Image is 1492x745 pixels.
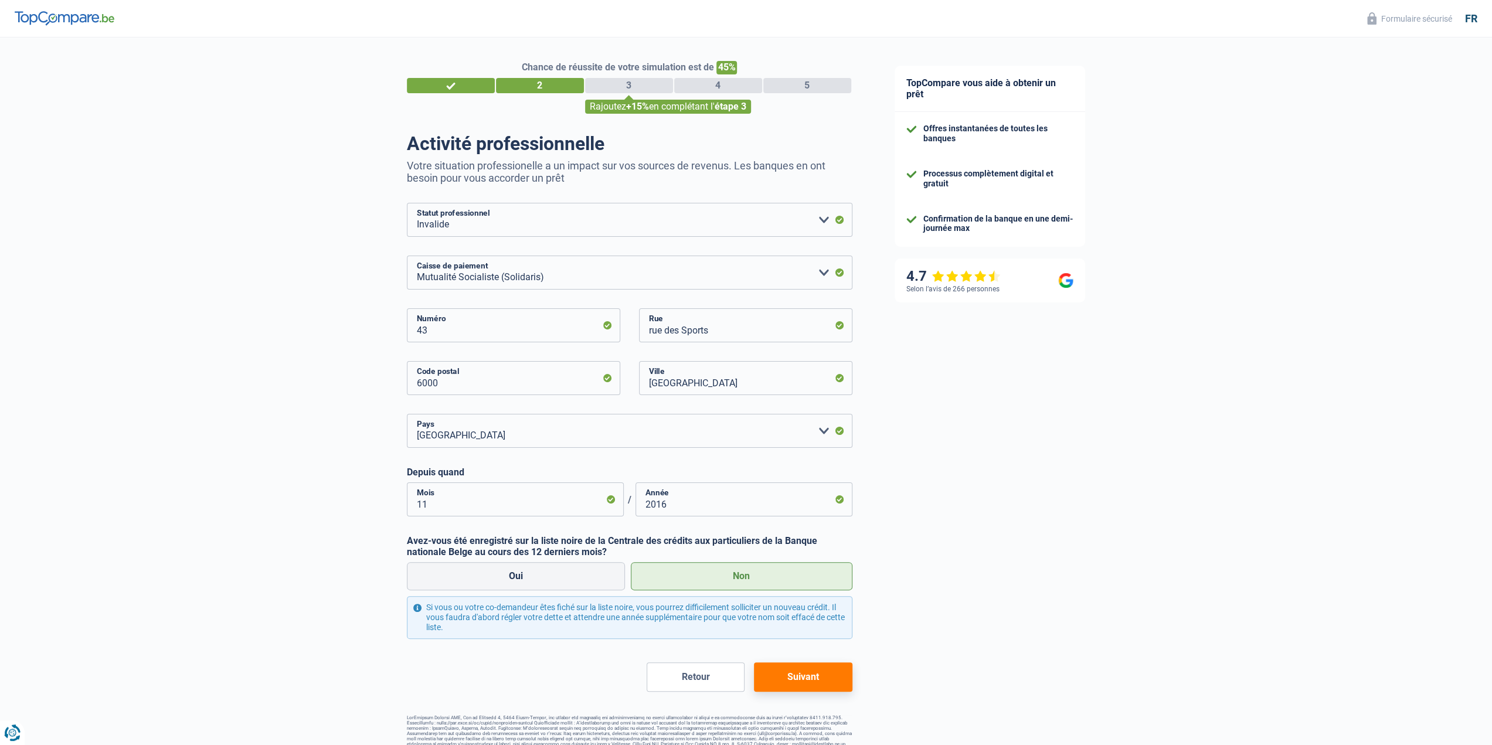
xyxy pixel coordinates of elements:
[906,268,1001,285] div: 4.7
[923,214,1073,234] div: Confirmation de la banque en une demi-journée max
[15,11,114,25] img: TopCompare Logo
[674,78,762,93] div: 4
[895,66,1085,112] div: TopCompare vous aide à obtenir un prêt
[496,78,584,93] div: 2
[407,596,852,638] div: Si vous ou votre co-demandeur êtes fiché sur la liste noire, vous pourrez difficilement sollicite...
[522,62,714,73] span: Chance de réussite de votre simulation est de
[635,482,852,516] input: AAAA
[585,100,751,114] div: Rajoutez en complétant l'
[763,78,851,93] div: 5
[407,159,852,184] p: Votre situation professionelle a un impact sur vos sources de revenus. Les banques en ont besoin ...
[407,535,852,557] label: Avez-vous été enregistré sur la liste noire de la Centrale des crédits aux particuliers de la Ban...
[923,169,1073,189] div: Processus complètement digital et gratuit
[906,285,1000,293] div: Selon l’avis de 266 personnes
[407,482,624,516] input: MM
[407,132,852,155] h1: Activité professionnelle
[1360,9,1459,28] button: Formulaire sécurisé
[407,78,495,93] div: 1
[626,101,649,112] span: +15%
[716,61,737,74] span: 45%
[647,662,745,692] button: Retour
[407,467,852,478] label: Depuis quand
[715,101,746,112] span: étape 3
[631,562,852,590] label: Non
[923,124,1073,144] div: Offres instantanées de toutes les banques
[624,494,635,505] span: /
[407,562,626,590] label: Oui
[585,78,673,93] div: 3
[754,662,852,692] button: Suivant
[1465,12,1477,25] div: fr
